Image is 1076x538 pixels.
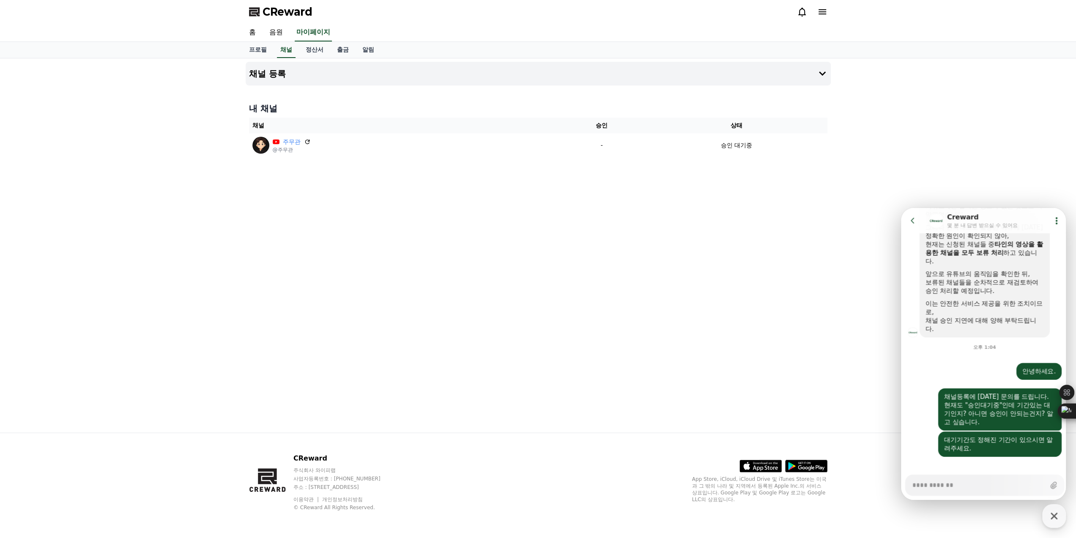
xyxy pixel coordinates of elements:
[263,24,290,41] a: 음원
[293,475,397,482] p: 사업자등록번호 : [PHONE_NUMBER]
[293,484,397,491] p: 주소 : [STREET_ADDRESS]
[293,497,320,502] a: 이용약관
[273,146,311,153] p: @주무관
[293,453,397,464] p: CReward
[295,24,332,41] a: 마이페이지
[558,118,646,133] th: 승인
[293,504,397,511] p: © CReward All Rights Reserved.
[901,208,1066,500] iframe: Channel chat
[249,5,312,19] a: CReward
[322,497,363,502] a: 개인정보처리방침
[646,118,827,133] th: 상태
[242,42,274,58] a: 프로필
[263,5,312,19] span: CReward
[721,141,752,150] p: 승인 대기중
[246,62,831,86] button: 채널 등록
[283,138,301,146] a: 주무관
[242,24,263,41] a: 홈
[299,42,330,58] a: 정산서
[277,42,296,58] a: 채널
[692,476,827,503] p: App Store, iCloud, iCloud Drive 및 iTunes Store는 미국과 그 밖의 나라 및 지역에서 등록된 Apple Inc.의 서비스 상표입니다. Goo...
[561,141,643,150] p: -
[249,102,827,114] h4: 내 채널
[252,137,269,154] img: 주무관
[293,467,397,474] p: 주식회사 와이피랩
[249,118,558,133] th: 채널
[356,42,381,58] a: 알림
[330,42,356,58] a: 출금
[249,69,286,78] h4: 채널 등록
